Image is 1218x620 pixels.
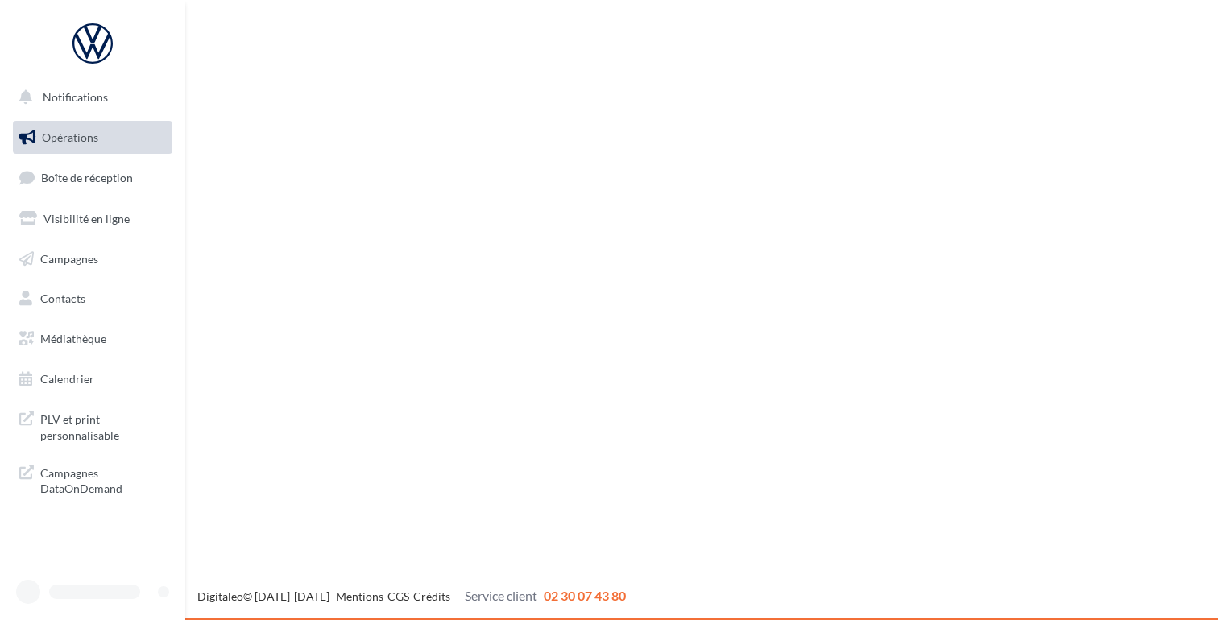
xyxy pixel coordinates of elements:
[10,202,176,236] a: Visibilité en ligne
[544,588,626,603] span: 02 30 07 43 80
[413,589,450,603] a: Crédits
[40,408,166,443] span: PLV et print personnalisable
[41,171,133,184] span: Boîte de réception
[10,362,176,396] a: Calendrier
[387,589,409,603] a: CGS
[42,130,98,144] span: Opérations
[43,90,108,104] span: Notifications
[40,291,85,305] span: Contacts
[40,372,94,386] span: Calendrier
[43,212,130,225] span: Visibilité en ligne
[40,462,166,497] span: Campagnes DataOnDemand
[10,456,176,503] a: Campagnes DataOnDemand
[10,282,176,316] a: Contacts
[197,589,243,603] a: Digitaleo
[40,251,98,265] span: Campagnes
[465,588,537,603] span: Service client
[10,160,176,195] a: Boîte de réception
[197,589,626,603] span: © [DATE]-[DATE] - - -
[10,81,169,114] button: Notifications
[336,589,383,603] a: Mentions
[10,322,176,356] a: Médiathèque
[40,332,106,345] span: Médiathèque
[10,121,176,155] a: Opérations
[10,242,176,276] a: Campagnes
[10,402,176,449] a: PLV et print personnalisable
